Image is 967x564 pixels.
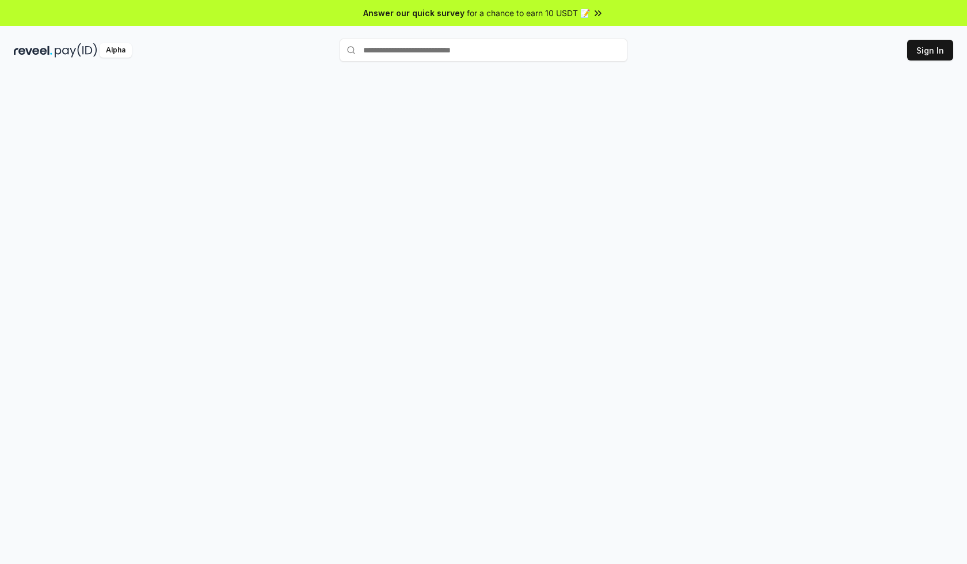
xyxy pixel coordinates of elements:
[363,7,465,19] span: Answer our quick survey
[100,43,132,58] div: Alpha
[907,40,953,60] button: Sign In
[55,43,97,58] img: pay_id
[14,43,52,58] img: reveel_dark
[467,7,590,19] span: for a chance to earn 10 USDT 📝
